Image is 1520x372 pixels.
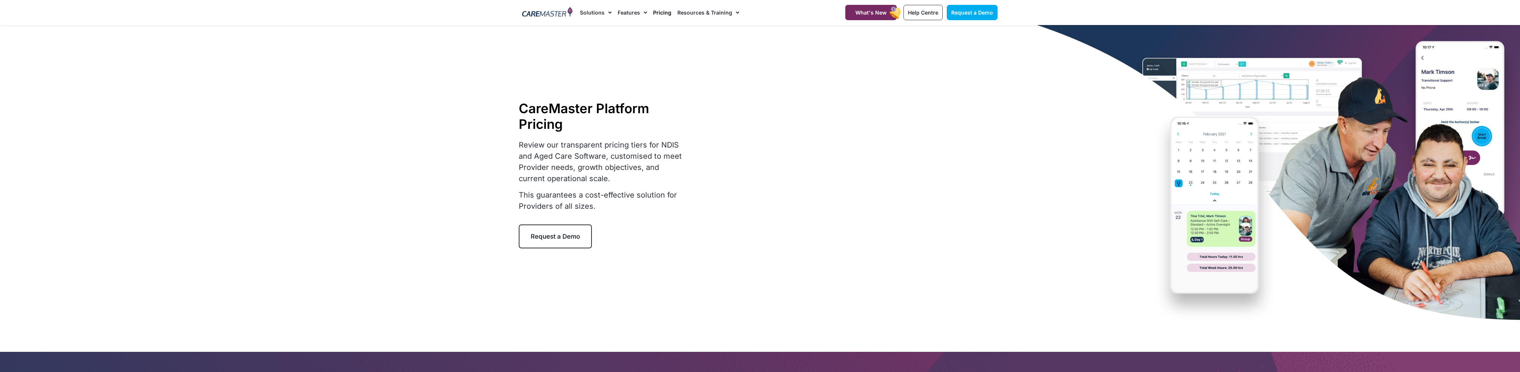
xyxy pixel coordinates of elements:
[845,5,897,20] a: What's New
[519,100,684,132] h1: CareMaster Platform Pricing
[519,224,592,248] a: Request a Demo
[519,189,684,212] p: This guarantees a cost-effective solution for Providers of all sizes.
[855,9,887,16] span: What's New
[908,9,938,16] span: Help Centre
[531,233,580,240] span: Request a Demo
[947,5,998,20] a: Request a Demo
[519,139,684,184] p: Review our transparent pricing tiers for NDIS and Aged Care Software, customised to meet Provider...
[903,5,943,20] a: Help Centre
[951,9,993,16] span: Request a Demo
[522,7,572,18] img: CareMaster Logo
